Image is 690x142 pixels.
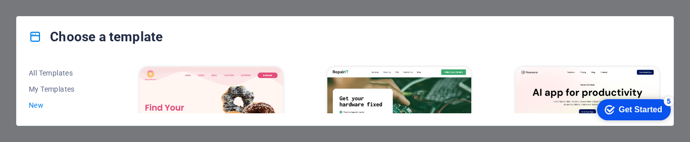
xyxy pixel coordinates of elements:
[29,69,95,77] span: All Templates
[29,81,95,97] button: My Templates
[29,97,95,113] button: New
[29,29,163,45] h4: Choose a template
[30,11,73,20] div: Get Started
[29,85,95,93] span: My Templates
[8,5,82,26] div: Get Started 5 items remaining, 0% complete
[75,2,85,12] div: 5
[29,101,95,109] span: New
[29,65,95,81] button: All Templates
